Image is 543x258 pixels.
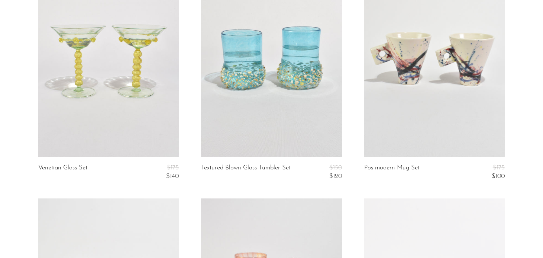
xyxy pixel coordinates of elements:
a: Venetian Glass Set [38,165,87,180]
span: $150 [329,165,342,171]
a: Postmodern Mug Set [364,165,420,180]
span: $175 [167,165,179,171]
span: $120 [329,173,342,179]
a: Textured Blown Glass Tumbler Set [201,165,291,180]
span: $175 [493,165,505,171]
span: $140 [166,173,179,179]
span: $100 [492,173,505,179]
